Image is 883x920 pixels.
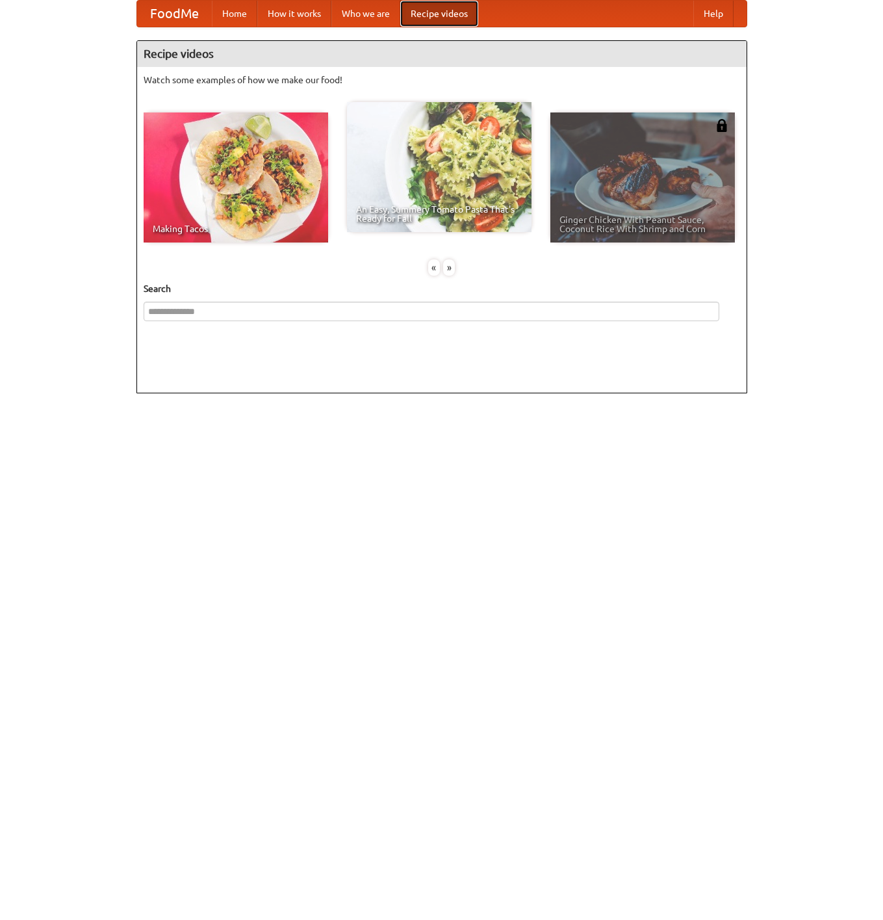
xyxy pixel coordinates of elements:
a: FoodMe [137,1,212,27]
span: Making Tacos [153,224,319,233]
a: How it works [257,1,331,27]
a: Recipe videos [400,1,478,27]
div: « [428,259,440,276]
a: Home [212,1,257,27]
a: Who we are [331,1,400,27]
a: An Easy, Summery Tomato Pasta That's Ready for Fall [347,102,531,232]
p: Watch some examples of how we make our food! [144,73,740,86]
span: An Easy, Summery Tomato Pasta That's Ready for Fall [356,205,522,223]
img: 483408.png [715,119,728,132]
h5: Search [144,282,740,295]
h4: Recipe videos [137,41,747,67]
a: Making Tacos [144,112,328,243]
div: » [443,259,455,276]
a: Help [693,1,734,27]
